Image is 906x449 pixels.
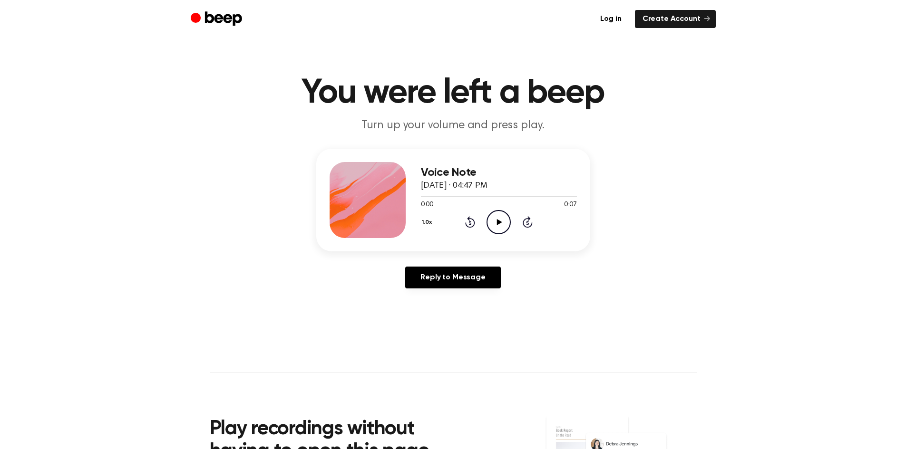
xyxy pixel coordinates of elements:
span: [DATE] · 04:47 PM [421,182,487,190]
a: Create Account [635,10,716,28]
a: Log in [593,10,629,28]
span: 0:07 [564,200,576,210]
p: Turn up your volume and press play. [271,118,636,134]
h1: You were left a beep [210,76,697,110]
span: 0:00 [421,200,433,210]
h3: Voice Note [421,166,577,179]
a: Beep [191,10,244,29]
a: Reply to Message [405,267,500,288]
button: 1.0x [421,214,436,230]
